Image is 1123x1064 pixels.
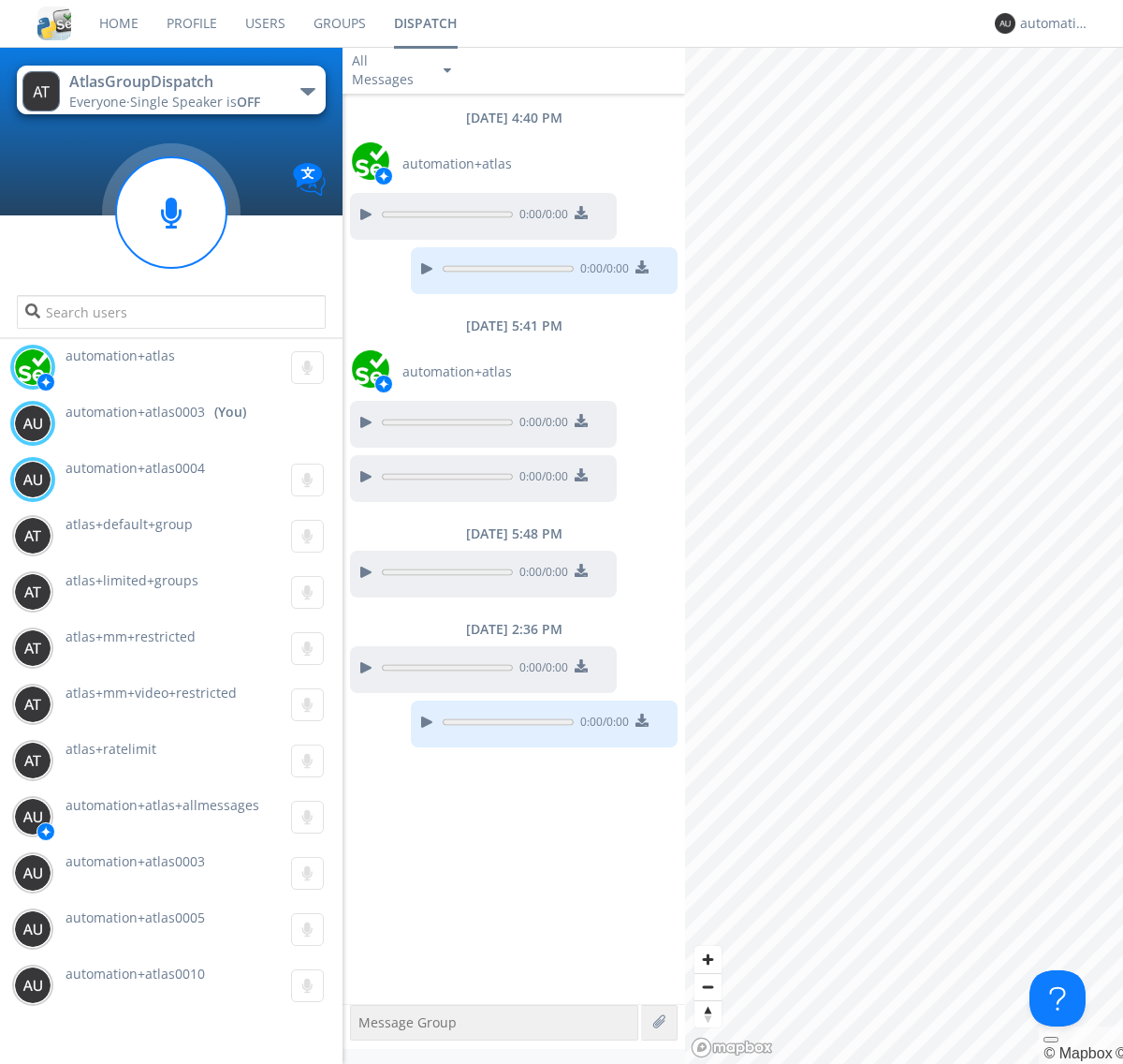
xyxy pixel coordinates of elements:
[635,714,649,727] img: download media button
[66,684,237,702] span: atlas+mm+video+restricted
[66,965,205,983] span: automation+atlas0010
[14,461,51,498] img: 373638.png
[69,93,280,111] div: Everyone ·
[444,68,451,73] img: caret-down-sm.svg
[66,459,205,477] span: automation+atlas0004
[1029,970,1086,1027] iframe: Toggle Customer Support
[14,573,51,611] img: 373638.png
[66,628,196,645] span: atlas+mm+restricted
[14,854,51,892] img: 373638.png
[66,852,205,870] span: automation+atlas0003
[66,515,193,533] span: atlas+default+group
[691,1037,773,1058] a: Mapbox logo
[574,260,629,281] span: 0:00 / 0:00
[343,620,685,639] div: [DATE] 2:36 PM
[69,71,280,93] div: AtlasGroupDispatch
[694,973,722,1000] button: Zoom out
[14,405,51,442] img: 373638.png
[575,468,588,481] img: download media button
[575,659,588,672] img: download media button
[343,317,685,335] div: [DATE] 5:41 PM
[575,206,588,219] img: download media button
[22,71,60,111] img: 373638.png
[66,403,205,421] span: automation+atlas0003
[14,517,51,554] img: 373638.png
[66,740,156,758] span: atlas+ratelimit
[66,796,259,814] span: automation+atlas+allmessages
[14,798,51,835] img: 373638.png
[352,52,427,89] div: All Messages
[694,1001,722,1027] span: Reset bearing to north
[995,13,1015,34] img: 373638.png
[575,414,588,427] img: download media button
[513,414,568,435] span: 0:00 / 0:00
[402,362,512,381] span: automation+atlas
[14,348,51,386] img: d2d01cd9b4174d08988066c6d424eccd
[17,295,325,329] input: Search users
[343,525,685,543] div: [DATE] 5:48 PM
[1043,1037,1058,1042] button: Toggle attribution
[694,1000,722,1027] button: Reset bearing to north
[343,109,685,127] div: [DATE] 4:40 PM
[402,155,512,173] span: automation+atlas
[66,347,175,364] span: automation+atlas
[14,742,51,779] img: 373638.png
[14,686,51,723] img: 373638.png
[574,714,629,734] span: 0:00 / 0:00
[66,909,205,926] span: automation+atlas0005
[17,66,325,114] button: AtlasGroupDispatchEveryone·Single Speaker isOFF
[513,206,568,227] span: 0:00 / 0:00
[575,564,588,577] img: download media button
[1020,14,1090,33] div: automation+atlas0003
[37,7,71,40] img: cddb5a64eb264b2086981ab96f4c1ba7
[352,350,389,388] img: d2d01cd9b4174d08988066c6d424eccd
[694,946,722,973] button: Zoom in
[513,564,568,584] span: 0:00 / 0:00
[513,468,568,489] span: 0:00 / 0:00
[66,571,198,589] span: atlas+limited+groups
[513,659,568,680] span: 0:00 / 0:00
[293,163,326,196] img: Translation enabled
[635,260,649,273] img: download media button
[14,629,51,667] img: 373638.png
[14,910,51,948] img: 373638.png
[214,403,246,421] div: (You)
[14,967,51,1004] img: 373638.png
[130,93,260,111] span: Single Speaker is
[352,142,389,180] img: d2d01cd9b4174d08988066c6d424eccd
[1043,1045,1112,1061] a: Mapbox
[237,93,260,111] span: OFF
